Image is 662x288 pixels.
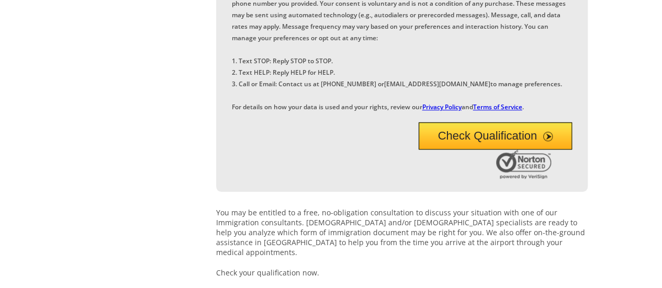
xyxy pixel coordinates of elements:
p: Check your qualification now. [216,268,588,278]
img: Norton Secured [496,149,554,179]
button: Check Qualification [419,122,572,149]
p: You may be entitled to a free, no-obligation consultation to discuss your situation with one of o... [216,208,588,257]
a: Terms of Service [473,102,522,111]
a: Privacy Policy [422,102,462,111]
